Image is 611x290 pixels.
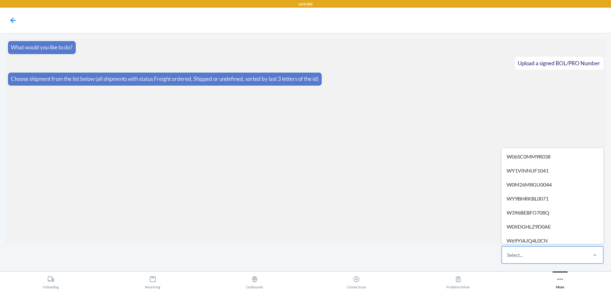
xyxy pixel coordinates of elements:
[11,75,319,83] p: Choose shipment from the list below (all shipments with status Freight ordered, Shipped or undefi...
[204,272,305,289] button: Outbounds
[145,273,160,289] div: Receiving
[446,273,470,289] div: Problem Solver
[503,234,602,248] div: W69YIAJQ4L0CN
[509,272,611,289] button: More
[43,273,59,289] div: Unloading
[11,43,73,52] p: What would you like to do?
[503,150,602,164] div: W06SC0MM9R038
[503,192,602,206] div: WY9BHRKBL0071
[246,273,263,289] div: Outbounds
[518,60,600,67] span: Upload a signed BOL/PRO Number
[503,164,602,178] div: WY1VINNUF1041
[298,1,313,7] p: LAX1RS
[503,178,602,192] div: W0M26M8GU0044
[556,273,564,289] div: More
[407,272,509,289] button: Problem Solver
[503,206,602,220] div: W396BEBFO708Q
[503,220,602,234] div: W0XDGHLZ9D0AE
[347,273,366,289] div: Create Issue
[305,272,407,289] button: Create Issue
[102,272,204,289] button: Receiving
[507,251,523,259] div: Select...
